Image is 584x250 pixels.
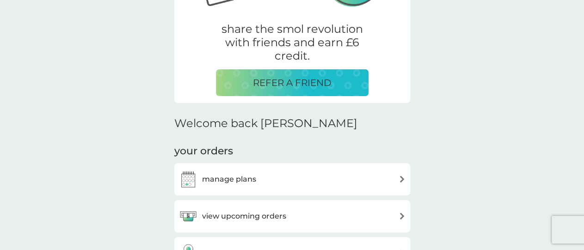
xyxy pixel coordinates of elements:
p: REFER A FRIEND [253,75,332,90]
button: REFER A FRIEND [216,69,369,96]
p: share the smol revolution with friends and earn £6 credit. [216,23,369,62]
img: arrow right [399,176,406,183]
img: arrow right [399,213,406,220]
h3: manage plans [202,173,256,185]
h3: view upcoming orders [202,210,286,222]
h2: Welcome back [PERSON_NAME] [174,117,357,130]
h3: your orders [174,144,233,159]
